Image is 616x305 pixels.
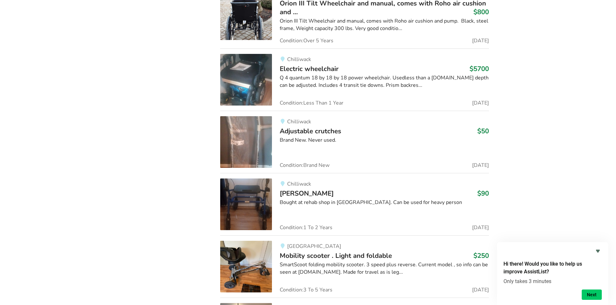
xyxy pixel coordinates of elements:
img: mobility-walker [220,178,272,230]
h3: $50 [477,127,489,135]
img: mobility-mobility scooter . light and foldable [220,241,272,292]
h2: Hi there! Would you like to help us improve AssistList? [503,260,602,276]
a: mobility-electric wheelchair ChilliwackElectric wheelchair$5700Q 4 quantum 18 by 18 by 18 power w... [220,48,489,111]
span: Mobility scooter . Light and foldable [280,251,392,260]
span: Chilliwack [287,118,311,125]
a: mobility-mobility scooter . light and foldable[GEOGRAPHIC_DATA]Mobility scooter . Light and folda... [220,235,489,298]
span: Condition: Over 5 Years [280,38,333,43]
span: [DATE] [472,38,489,43]
a: mobility-walker Chilliwack[PERSON_NAME]$90Bought at rehab shop in [GEOGRAPHIC_DATA]. Can be used ... [220,173,489,235]
div: Hi there! Would you like to help us improve AssistList? [503,247,602,300]
span: [DATE] [472,287,489,292]
span: Chilliwack [287,56,311,63]
a: mobility-adjustable crutches ChilliwackAdjustable crutches$50Brand New. Never used.Condition:Bran... [220,111,489,173]
span: Condition: 3 To 5 Years [280,287,332,292]
span: [PERSON_NAME] [280,189,334,198]
div: Bought at rehab shop in [GEOGRAPHIC_DATA]. Can be used for heavy person [280,199,489,206]
span: Chilliwack [287,180,311,188]
div: SmartScoot folding mobility scooter. 3 speed plus reverse. Current model , so info can be seen at... [280,261,489,276]
span: [GEOGRAPHIC_DATA] [287,243,341,250]
h3: $5700 [470,65,489,73]
div: Orion III Tilt Wheelchair and manual, comes with Roho air cushion and pump. Black, steel frame, W... [280,17,489,32]
span: Condition: 1 To 2 Years [280,225,332,230]
h3: $90 [477,189,489,198]
span: Electric wheelchair [280,64,339,73]
span: [DATE] [472,100,489,106]
h3: $800 [473,8,489,16]
img: mobility-electric wheelchair [220,54,272,106]
span: [DATE] [472,225,489,230]
div: Brand New. Never used. [280,137,489,144]
span: [DATE] [472,163,489,168]
button: Next question [582,290,602,300]
img: mobility-adjustable crutches [220,116,272,168]
p: Only takes 3 minutes [503,278,602,284]
span: Condition: Less Than 1 Year [280,100,343,106]
h3: $250 [473,251,489,260]
div: Q 4 quantum 18 by 18 by 18 power wheelchair. Usedless than a [DOMAIN_NAME] depth can be adjusted.... [280,74,489,89]
span: Condition: Brand New [280,163,330,168]
button: Hide survey [594,247,602,255]
span: Adjustable crutches [280,127,341,136]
